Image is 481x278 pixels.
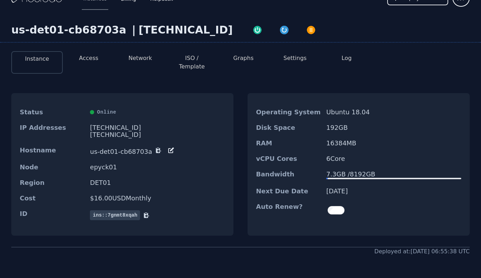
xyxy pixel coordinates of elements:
dd: DET01 [90,179,225,186]
dd: Ubuntu 18.04 [326,109,461,116]
dt: Node [20,164,84,171]
dt: vCPU Cores [256,155,321,162]
dt: Hostname [20,147,84,155]
dt: Status [20,109,84,116]
dd: 16384 MB [326,140,461,147]
dt: Auto Renew? [256,203,321,217]
div: Online [90,109,225,116]
button: ISO / Template [172,54,212,71]
img: Power Off [306,25,316,35]
dt: Disk Space [256,124,321,131]
dt: Next Due Date [256,188,321,195]
dt: Cost [20,195,84,202]
span: ins::7gnmt8xqah [90,210,140,220]
div: 7.3 GB / 8192 GB [326,171,461,178]
dt: IP Addresses [20,124,84,138]
button: Power On [244,24,271,35]
dt: Bandwidth [256,171,321,179]
dt: RAM [256,140,321,147]
dd: 192 GB [326,124,461,131]
dd: $ 16.00 USD Monthly [90,195,225,202]
button: Restart [271,24,298,35]
button: Log [342,54,352,62]
dt: Operating System [256,109,321,116]
dt: ID [20,210,84,220]
button: Settings [284,54,307,62]
button: Graphs [233,54,254,62]
img: Restart [279,25,289,35]
div: us-det01-cb68703a [11,24,129,36]
button: Instance [25,55,49,63]
div: [TECHNICAL_ID] [139,24,233,36]
div: | [129,24,139,36]
dd: us-det01-cb68703a [90,147,225,155]
button: Network [128,54,152,62]
div: [TECHNICAL_ID] [90,124,225,131]
div: [TECHNICAL_ID] [90,131,225,138]
button: Power Off [298,24,324,35]
div: Deployed at: [DATE] 06:55:38 UTC [375,247,470,256]
img: Power On [252,25,262,35]
dt: Region [20,179,84,186]
button: Access [79,54,98,62]
dd: 6 Core [326,155,461,162]
dd: [DATE] [326,188,461,195]
dd: epyck01 [90,164,225,171]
